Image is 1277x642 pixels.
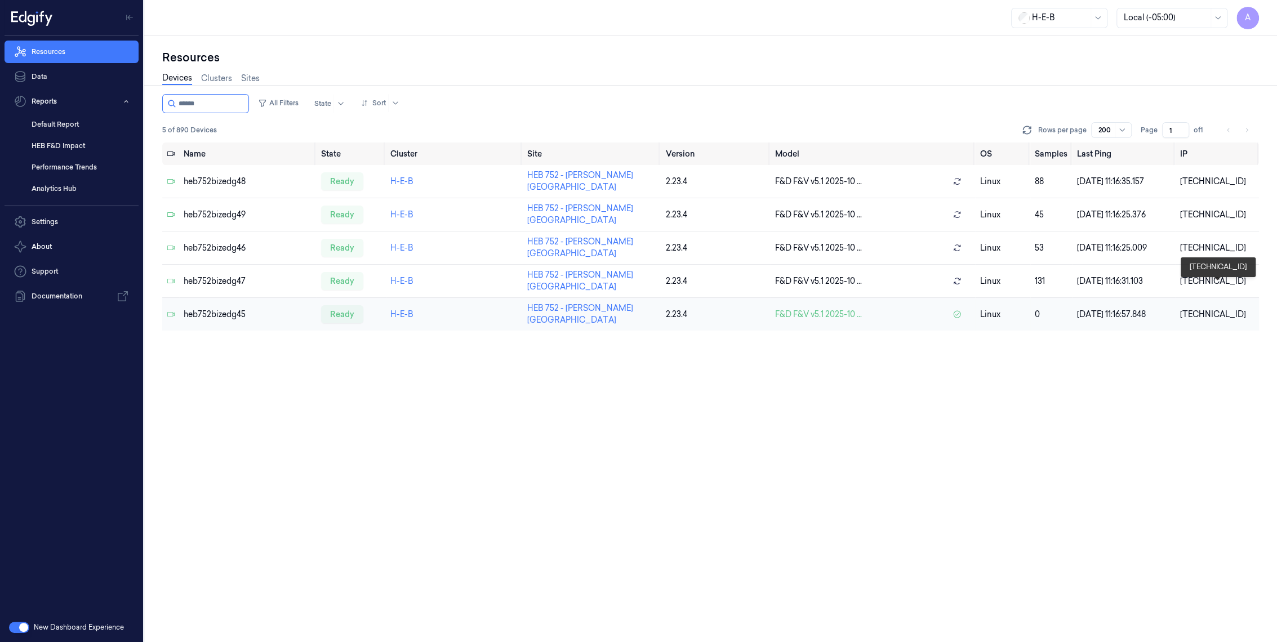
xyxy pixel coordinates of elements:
[321,272,363,290] div: ready
[1073,142,1176,165] th: Last Ping
[390,176,413,186] a: H-E-B
[1077,275,1171,287] div: [DATE] 11:16:31.103
[390,209,413,220] a: H-E-B
[1077,242,1171,254] div: [DATE] 11:16:25.009
[1077,176,1171,188] div: [DATE] 11:16:35.157
[1236,7,1259,29] button: A
[201,73,232,84] a: Clusters
[5,211,139,233] a: Settings
[1141,125,1158,135] span: Page
[665,176,766,188] div: 2.23.4
[980,309,1026,320] p: linux
[184,242,312,254] div: heb752bizedg46
[321,305,363,323] div: ready
[980,275,1026,287] p: linux
[121,8,139,26] button: Toggle Navigation
[1030,142,1072,165] th: Samples
[665,209,766,221] div: 2.23.4
[527,237,633,258] a: HEB 752 - [PERSON_NAME][GEOGRAPHIC_DATA]
[390,243,413,253] a: H-E-B
[23,179,139,198] a: Analytics Hub
[5,41,139,63] a: Resources
[5,260,139,283] a: Support
[1035,176,1067,188] div: 88
[980,209,1026,221] p: linux
[184,275,312,287] div: heb752bizedg47
[775,275,862,287] span: F&D F&V v5.1 2025-10 ...
[1038,125,1087,135] p: Rows per page
[5,90,139,113] button: Reports
[1180,209,1254,221] div: [TECHNICAL_ID]
[1221,122,1254,138] nav: pagination
[1180,275,1254,287] div: [TECHNICAL_ID]
[1035,209,1067,221] div: 45
[1194,125,1212,135] span: of 1
[184,209,312,221] div: heb752bizedg49
[5,235,139,258] button: About
[23,158,139,177] a: Performance Trends
[980,242,1026,254] p: linux
[527,303,633,325] a: HEB 752 - [PERSON_NAME][GEOGRAPHIC_DATA]
[775,176,862,188] span: F&D F&V v5.1 2025-10 ...
[665,242,766,254] div: 2.23.4
[1035,309,1067,320] div: 0
[1077,309,1171,320] div: [DATE] 11:16:57.848
[1035,275,1067,287] div: 131
[1035,242,1067,254] div: 53
[253,94,303,112] button: All Filters
[771,142,976,165] th: Model
[390,309,413,319] a: H-E-B
[1176,142,1259,165] th: IP
[1180,309,1254,320] div: [TECHNICAL_ID]
[321,239,363,257] div: ready
[975,142,1030,165] th: OS
[527,270,633,292] a: HEB 752 - [PERSON_NAME][GEOGRAPHIC_DATA]
[527,170,633,192] a: HEB 752 - [PERSON_NAME][GEOGRAPHIC_DATA]
[321,172,363,190] div: ready
[1180,242,1254,254] div: [TECHNICAL_ID]
[23,136,139,155] a: HEB F&D Impact
[390,276,413,286] a: H-E-B
[775,209,862,221] span: F&D F&V v5.1 2025-10 ...
[184,176,312,188] div: heb752bizedg48
[317,142,386,165] th: State
[665,275,766,287] div: 2.23.4
[665,309,766,320] div: 2.23.4
[775,309,862,320] span: F&D F&V v5.1 2025-10 ...
[980,176,1026,188] p: linux
[5,285,139,307] a: Documentation
[5,65,139,88] a: Data
[1180,176,1254,188] div: [TECHNICAL_ID]
[775,242,862,254] span: F&D F&V v5.1 2025-10 ...
[162,125,217,135] span: 5 of 890 Devices
[184,309,312,320] div: heb752bizedg45
[523,142,661,165] th: Site
[162,50,1259,65] div: Resources
[386,142,522,165] th: Cluster
[661,142,770,165] th: Version
[527,203,633,225] a: HEB 752 - [PERSON_NAME][GEOGRAPHIC_DATA]
[162,72,192,85] a: Devices
[321,206,363,224] div: ready
[179,142,317,165] th: Name
[1077,209,1171,221] div: [DATE] 11:16:25.376
[241,73,260,84] a: Sites
[23,115,139,134] a: Default Report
